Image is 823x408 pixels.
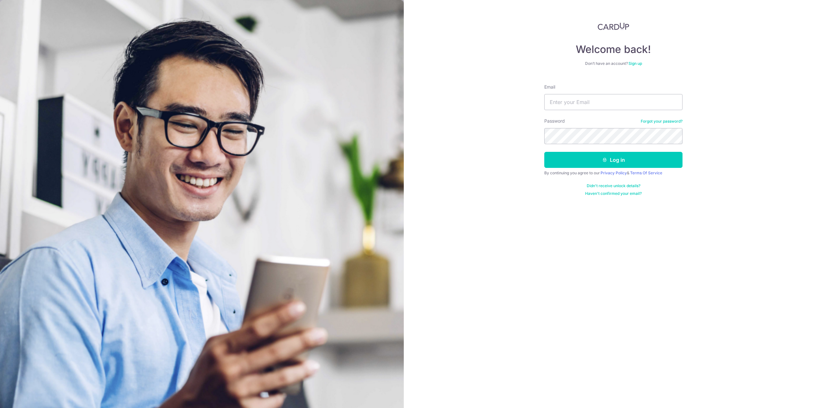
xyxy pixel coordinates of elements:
[544,170,683,176] div: By continuing you agree to our &
[587,183,640,188] a: Didn't receive unlock details?
[544,61,683,66] div: Don’t have an account?
[598,22,629,30] img: CardUp Logo
[544,152,683,168] button: Log in
[544,118,565,124] label: Password
[585,191,642,196] a: Haven't confirmed your email?
[629,61,642,66] a: Sign up
[601,170,627,175] a: Privacy Policy
[641,119,683,124] a: Forgot your password?
[544,43,683,56] h4: Welcome back!
[544,94,683,110] input: Enter your Email
[544,84,555,90] label: Email
[630,170,662,175] a: Terms Of Service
